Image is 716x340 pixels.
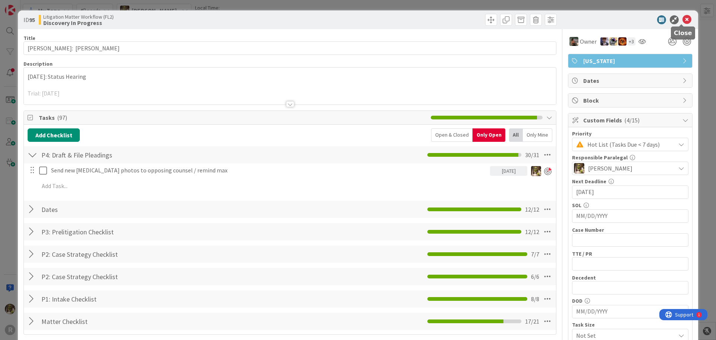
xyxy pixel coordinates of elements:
[39,225,207,238] input: Add Checklist...
[39,113,427,122] span: Tasks
[23,35,35,41] label: Title
[600,37,609,46] img: ML
[509,128,523,142] div: All
[572,274,596,281] label: Decedent
[16,1,34,10] span: Support
[587,139,672,150] span: Hot List (Tasks Due < 7 days)
[574,163,584,174] img: DG
[576,210,684,222] input: MM/DD/YYYY
[39,315,207,328] input: Add Checklist...
[28,72,552,81] p: [DATE]: Status Hearing
[674,29,692,37] h5: Close
[51,166,487,175] p: Send new [MEDICAL_DATA] photos to opposing counsel / remind max
[39,270,207,283] input: Add Checklist...
[23,60,53,67] span: Description
[580,37,597,46] span: Owner
[588,164,632,173] span: [PERSON_NAME]
[525,205,539,214] span: 12 / 12
[43,20,114,26] b: Discovery In Progress
[23,15,35,24] span: ID
[490,166,527,176] div: [DATE]
[583,76,679,85] span: Dates
[583,96,679,105] span: Block
[618,37,626,46] img: TR
[572,179,688,184] div: Next Deadline
[39,148,207,162] input: Add Checklist...
[572,131,688,136] div: Priority
[572,155,688,160] div: Responsible Paralegal
[531,294,539,303] span: 8 / 8
[609,37,618,46] img: TM
[624,116,640,124] span: ( 4/15 )
[576,186,684,199] input: MM/DD/YYYY
[572,250,592,257] label: TTE / PR
[525,150,539,159] span: 30 / 31
[531,166,541,176] img: DG
[627,37,635,46] div: + 3
[531,272,539,281] span: 6 / 6
[525,227,539,236] span: 12 / 12
[23,41,556,55] input: type card name here...
[39,3,41,9] div: 1
[29,16,35,24] b: 95
[572,298,688,303] div: DOD
[583,56,679,65] span: [US_STATE]
[569,37,578,46] img: MW
[39,247,207,261] input: Add Checklist...
[523,128,552,142] div: Only Mine
[431,128,472,142] div: Open & Closed
[472,128,505,142] div: Only Open
[531,250,539,259] span: 7 / 7
[57,114,67,121] span: ( 97 )
[576,305,684,318] input: MM/DD/YYYY
[28,128,80,142] button: Add Checklist
[583,116,679,125] span: Custom Fields
[572,322,688,327] div: Task Size
[39,292,207,306] input: Add Checklist...
[43,14,114,20] span: Litigation Matter Workflow (FL2)
[525,317,539,326] span: 17 / 21
[572,203,688,208] div: SOL
[572,227,604,233] label: Case Number
[39,203,207,216] input: Add Checklist...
